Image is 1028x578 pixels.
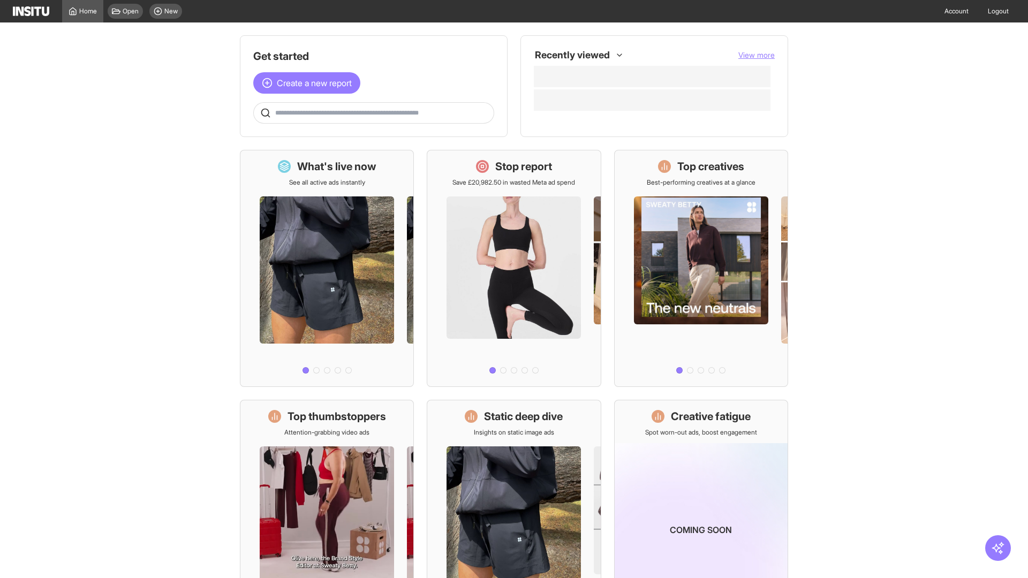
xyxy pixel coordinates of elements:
[79,7,97,16] span: Home
[427,150,601,387] a: Stop reportSave £20,982.50 in wasted Meta ad spend
[484,409,563,424] h1: Static deep dive
[677,159,744,174] h1: Top creatives
[452,178,575,187] p: Save £20,982.50 in wasted Meta ad spend
[164,7,178,16] span: New
[123,7,139,16] span: Open
[253,72,360,94] button: Create a new report
[13,6,49,16] img: Logo
[297,159,376,174] h1: What's live now
[738,50,775,59] span: View more
[614,150,788,387] a: Top creativesBest-performing creatives at a glance
[474,428,554,437] p: Insights on static image ads
[495,159,552,174] h1: Stop report
[738,50,775,60] button: View more
[284,428,369,437] p: Attention-grabbing video ads
[240,150,414,387] a: What's live nowSee all active ads instantly
[288,409,386,424] h1: Top thumbstoppers
[647,178,755,187] p: Best-performing creatives at a glance
[289,178,365,187] p: See all active ads instantly
[277,77,352,89] span: Create a new report
[253,49,494,64] h1: Get started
